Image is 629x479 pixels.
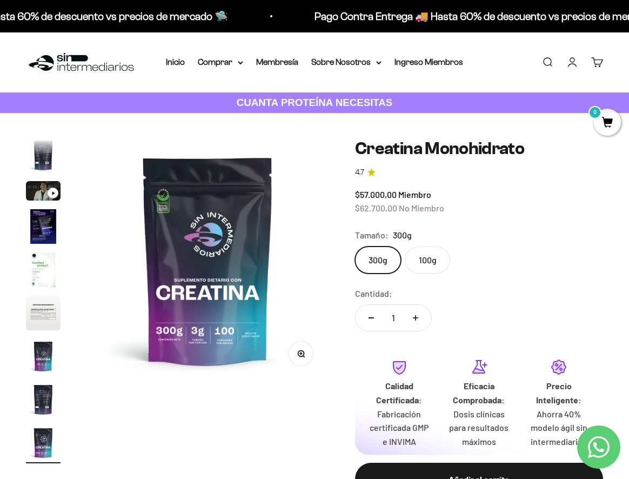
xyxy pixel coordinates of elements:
[26,296,61,330] img: Creatina Monohidrato
[355,228,389,242] legend: Tamaño:
[527,407,590,449] p: Ahorra 40% modelo ágil sin intermediarios
[355,287,392,301] label: Cantidad:
[394,57,463,66] a: Ingreso Miembros
[26,339,61,374] img: Creatina Monohidrato
[376,381,422,405] strong: Calidad Certificada:
[311,55,382,69] summary: Sobre Nosotros
[594,117,621,129] a: 0
[355,139,603,158] h1: Creatina Monohidrato
[166,57,185,66] a: Inicio
[26,382,61,417] img: Creatina Monohidrato
[355,167,603,178] a: 4.74.7 de 5.0 estrellas
[26,252,61,287] img: Creatina Monohidrato
[26,181,61,204] button: Ir al artículo 3
[86,139,329,382] img: Creatina Monohidrato
[448,407,511,449] p: Dosis clínicas para resultados máximos
[26,339,61,377] button: Ir al artículo 7
[393,228,412,242] span: 300g
[26,382,61,420] button: Ir al artículo 8
[237,97,393,108] strong: CUANTA PROTEÍNA NECESITAS
[256,57,298,66] a: Membresía
[356,305,387,331] button: Reducir cantidad
[26,209,61,247] button: Ir al artículo 4
[26,209,61,244] img: Creatina Monohidrato
[26,425,61,460] img: Creatina Monohidrato
[26,138,61,172] img: Creatina Monohidrato
[198,55,243,69] summary: Comprar
[355,189,397,199] span: $57.000,00
[26,425,61,463] button: Ir al artículo 9
[355,167,364,178] span: 4.7
[26,296,61,334] button: Ir al artículo 6
[26,138,61,176] button: Ir al artículo 2
[398,189,431,199] span: Miembro
[536,381,581,405] strong: Precio Inteligente:
[355,203,397,213] span: $62.700,00
[588,106,601,119] mark: 0
[368,407,431,449] p: Fabricación certificada GMP e INVIMA
[453,381,505,405] strong: Eficacia Comprobada:
[400,305,431,331] button: Aumentar cantidad
[26,252,61,290] button: Ir al artículo 5
[399,203,444,213] span: No Miembro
